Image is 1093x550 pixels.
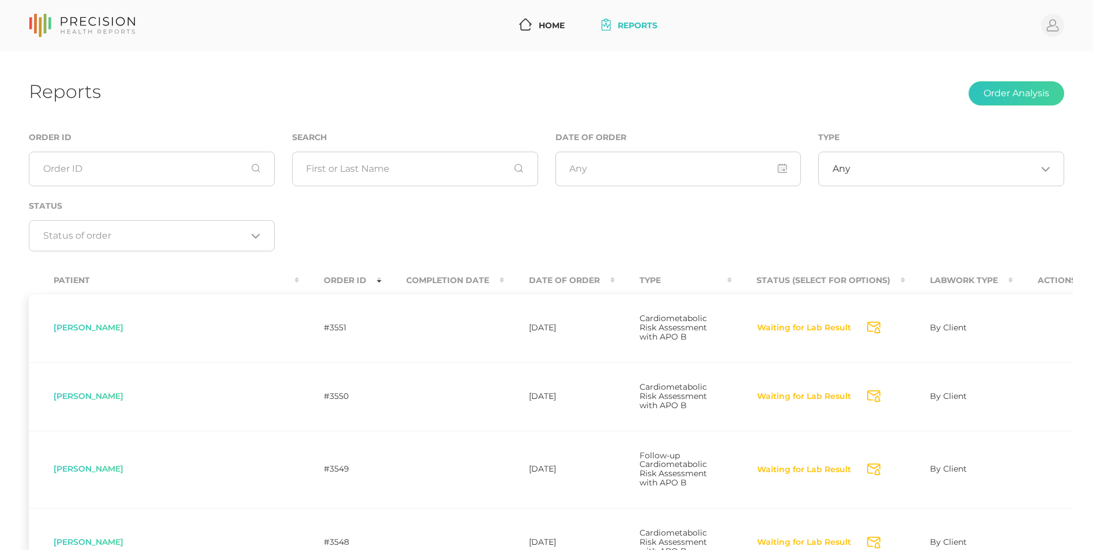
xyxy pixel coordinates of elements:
[555,133,626,142] label: Date of Order
[930,391,967,401] span: By Client
[504,431,615,508] td: [DATE]
[29,133,71,142] label: Order ID
[29,201,62,211] label: Status
[555,152,801,186] input: Any
[930,464,967,474] span: By Client
[867,390,880,402] svg: Send Notification
[757,537,852,548] button: Waiting for Lab Result
[867,322,880,334] svg: Send Notification
[905,268,1013,293] th: Labwork Type : activate to sort column ascending
[930,322,967,333] span: By Client
[299,293,381,362] td: #3551
[43,230,247,242] input: Search for option
[54,537,123,547] span: [PERSON_NAME]
[732,268,905,293] th: Status (Select for Options) : activate to sort column ascending
[833,163,850,175] span: Any
[850,163,1037,175] input: Search for option
[299,431,381,508] td: #3549
[29,268,299,293] th: Patient : activate to sort column ascending
[54,322,123,333] span: [PERSON_NAME]
[969,81,1064,106] button: Order Analysis
[640,382,707,410] span: Cardiometabolic Risk Assessment with APO B
[818,133,839,142] label: Type
[54,391,123,401] span: [PERSON_NAME]
[515,15,569,36] a: Home
[640,313,707,342] span: Cardiometabolic Risk Assessment with APO B
[504,268,615,293] th: Date Of Order : activate to sort column ascending
[640,450,707,488] span: Follow-up Cardiometabolic Risk Assessment with APO B
[930,537,967,547] span: By Client
[381,268,504,293] th: Completion Date : activate to sort column ascending
[757,464,852,476] button: Waiting for Lab Result
[597,15,662,36] a: Reports
[292,152,538,186] input: First or Last Name
[292,133,327,142] label: Search
[615,268,732,293] th: Type : activate to sort column ascending
[867,537,880,549] svg: Send Notification
[299,362,381,431] td: #3550
[299,268,381,293] th: Order ID : activate to sort column ascending
[757,322,852,334] button: Waiting for Lab Result
[818,152,1064,186] div: Search for option
[54,464,123,474] span: [PERSON_NAME]
[867,464,880,476] svg: Send Notification
[504,362,615,431] td: [DATE]
[757,391,852,402] button: Waiting for Lab Result
[29,80,101,103] h1: Reports
[29,220,275,251] div: Search for option
[504,293,615,362] td: [DATE]
[29,152,275,186] input: Order ID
